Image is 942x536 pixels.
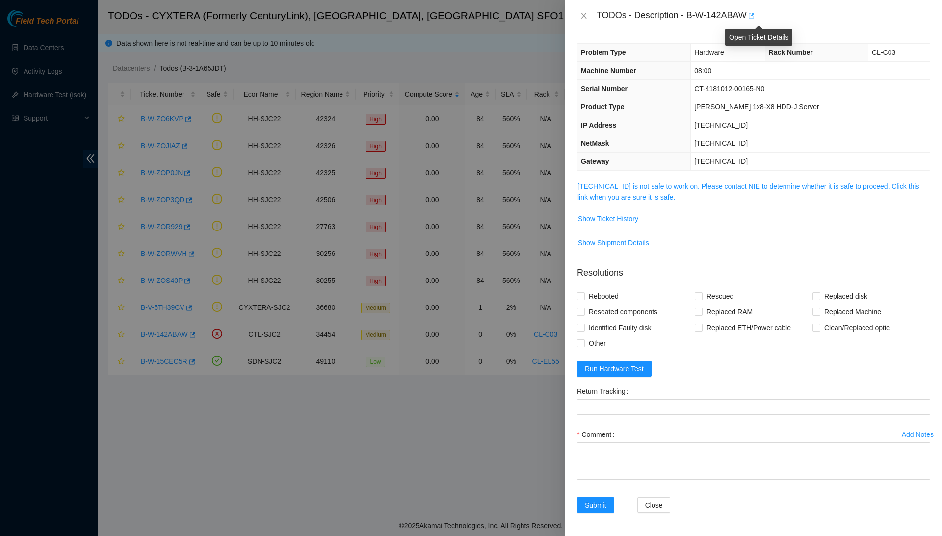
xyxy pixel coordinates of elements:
[577,383,632,399] label: Return Tracking
[637,497,671,513] button: Close
[577,182,919,201] a: [TECHNICAL_ID] is not safe to work on. Please contact NIE to determine whether it is safe to proc...
[703,288,737,304] span: Rescued
[577,497,614,513] button: Submit
[703,304,757,320] span: Replaced RAM
[645,500,663,510] span: Close
[581,49,626,56] span: Problem Type
[703,320,795,335] span: Replaced ETH/Power cable
[581,139,609,147] span: NetMask
[597,8,930,24] div: TODOs - Description - B-W-142ABAW
[694,121,748,129] span: [TECHNICAL_ID]
[577,258,930,280] p: Resolutions
[581,121,616,129] span: IP Address
[580,12,588,20] span: close
[820,304,885,320] span: Replaced Machine
[901,427,934,442] button: Add Notes
[694,85,764,93] span: CT-4181012-00165-N0
[577,11,591,21] button: Close
[820,320,893,335] span: Clean/Replaced optic
[902,431,934,438] div: Add Notes
[585,335,610,351] span: Other
[577,211,639,227] button: Show Ticket History
[577,399,930,415] input: Return Tracking
[585,363,644,374] span: Run Hardware Test
[694,157,748,165] span: [TECHNICAL_ID]
[585,288,623,304] span: Rebooted
[581,103,624,111] span: Product Type
[578,237,649,248] span: Show Shipment Details
[820,288,871,304] span: Replaced disk
[585,500,606,510] span: Submit
[581,157,609,165] span: Gateway
[581,67,636,75] span: Machine Number
[585,320,655,335] span: Identified Faulty disk
[577,235,650,251] button: Show Shipment Details
[694,139,748,147] span: [TECHNICAL_ID]
[581,85,628,93] span: Serial Number
[694,49,724,56] span: Hardware
[769,49,813,56] span: Rack Number
[577,442,930,480] textarea: Comment
[694,103,819,111] span: [PERSON_NAME] 1x8-X8 HDD-J Server
[725,29,792,46] div: Open Ticket Details
[585,304,661,320] span: Reseated components
[577,427,618,442] label: Comment
[578,213,638,224] span: Show Ticket History
[694,67,711,75] span: 08:00
[872,49,895,56] span: CL-C03
[577,361,652,377] button: Run Hardware Test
